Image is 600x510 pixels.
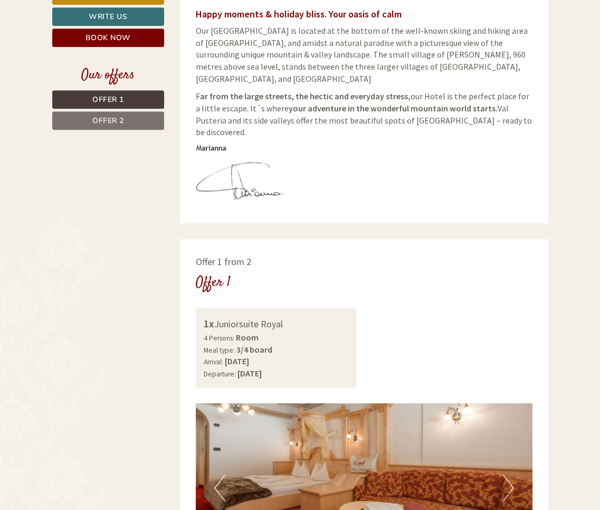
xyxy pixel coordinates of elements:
[92,116,124,126] span: Offer 2
[283,278,337,297] button: Send
[204,316,348,332] div: Juniorsuite Royal
[204,346,235,355] small: Meal type:
[196,25,532,85] p: Our [GEOGRAPHIC_DATA] is located at the bottom of the well-known skiing and hiking area of [GEOGR...
[204,357,223,366] small: Arrival:
[52,7,165,26] a: Write us
[92,95,124,105] span: Offer 1
[149,8,187,26] div: [DATE]
[204,370,236,379] small: Departure:
[196,8,402,20] span: Happy moments & holiday bliss. Your oasis of calm
[214,475,225,501] button: Previous
[196,273,231,292] div: Offer 1
[225,356,249,366] b: [DATE]
[220,31,321,39] div: You
[215,29,329,61] div: Hello, how can we help you?
[220,51,321,59] small: 23:46
[196,256,251,268] span: Offer 1 from 2
[196,90,532,138] p: F our Hotel is the perfect place for a little escape. It´s where Val Pusteria and its side valley...
[200,91,411,101] strong: ar from the large streets, the hectic and everyday stress,
[204,334,234,343] small: 4 Persons:
[204,317,214,330] b: 1x
[52,65,165,85] div: Our offers
[236,332,259,343] b: Room
[52,29,165,47] a: Book now
[289,103,498,114] strong: your adventure in the wonderful mountain world starts.
[237,368,262,379] b: [DATE]
[196,144,287,202] img: user-72.jpg
[503,475,514,501] button: Next
[236,344,272,355] b: 3/4 board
